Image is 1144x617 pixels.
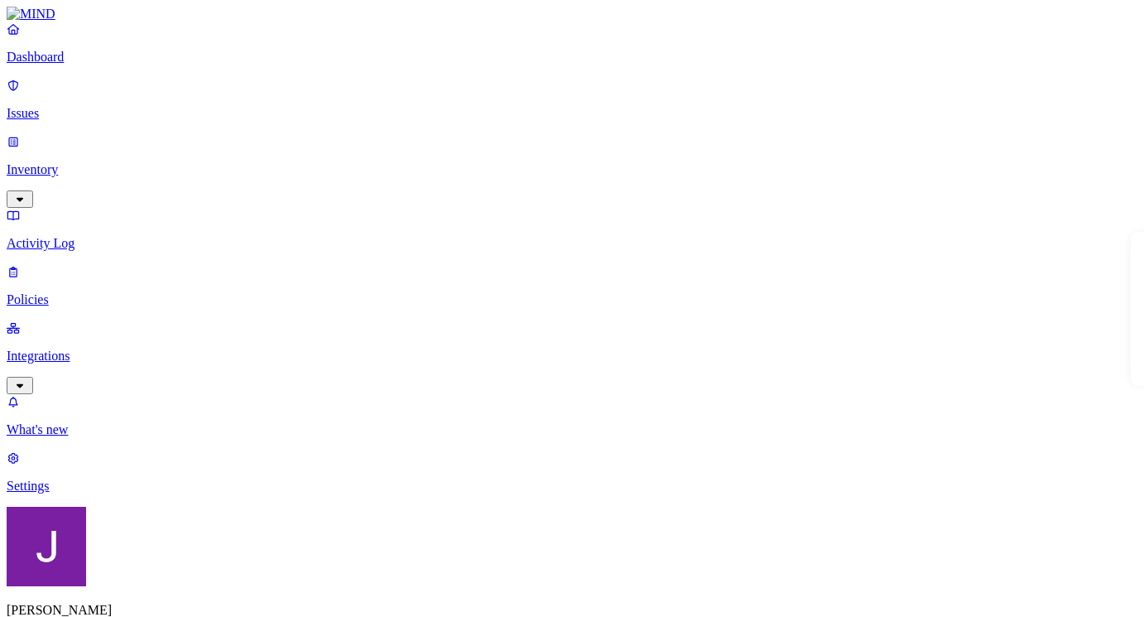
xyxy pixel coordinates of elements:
p: Activity Log [7,236,1137,251]
p: Policies [7,292,1137,307]
a: Issues [7,78,1137,121]
p: Issues [7,106,1137,121]
a: Integrations [7,321,1137,392]
p: What's new [7,422,1137,437]
p: Dashboard [7,50,1137,65]
a: What's new [7,394,1137,437]
a: Dashboard [7,22,1137,65]
img: Jimmy Tsang [7,507,86,586]
p: Integrations [7,349,1137,364]
a: MIND [7,7,1137,22]
a: Policies [7,264,1137,307]
p: Inventory [7,162,1137,177]
p: Settings [7,479,1137,494]
a: Activity Log [7,208,1137,251]
a: Inventory [7,134,1137,205]
img: MIND [7,7,55,22]
a: Settings [7,451,1137,494]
